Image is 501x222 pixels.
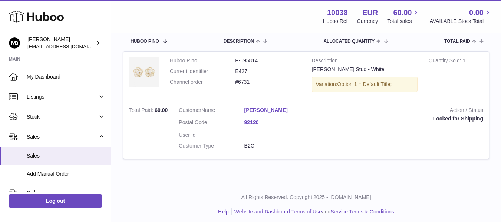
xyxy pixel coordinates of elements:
span: Orders [27,189,98,196]
div: [PERSON_NAME] Stud - White [312,66,418,73]
span: Listings [27,93,98,100]
span: Huboo P no [131,39,159,44]
span: My Dashboard [27,73,105,80]
div: Locked for Shipping [321,115,483,122]
span: [EMAIL_ADDRESS][DOMAIN_NAME] [27,43,109,49]
a: Website and Dashboard Terms of Use [234,209,322,215]
a: Service Terms & Conditions [330,209,394,215]
img: 100381677070946.jpg [129,57,159,87]
span: Option 1 = Default Title; [337,81,392,87]
span: Sales [27,152,105,159]
a: 92120 [244,119,310,126]
dt: Name [179,107,244,116]
span: Add Manual Order [27,170,105,178]
a: [PERSON_NAME] [244,107,310,114]
span: AVAILABLE Stock Total [429,18,492,25]
strong: EUR [362,8,378,18]
span: 60.00 [393,8,412,18]
dt: User Id [179,132,244,139]
span: Total sales [387,18,420,25]
a: 60.00 Total sales [387,8,420,25]
strong: Total Paid [129,107,155,115]
span: Total paid [444,39,470,44]
dt: Huboo P no [170,57,235,64]
strong: Quantity Sold [429,57,463,65]
strong: 10038 [327,8,348,18]
dt: Current identifier [170,68,235,75]
li: and [232,208,394,215]
strong: Action / Status [321,107,483,116]
dt: Customer Type [179,142,244,149]
dt: Channel order [170,79,235,86]
span: 60.00 [155,107,168,113]
span: Description [224,39,254,44]
dd: #6731 [235,79,300,86]
dd: B2C [244,142,310,149]
a: Help [218,209,229,215]
dd: P-695814 [235,57,300,64]
span: 0.00 [469,8,484,18]
span: Sales [27,133,98,140]
dd: E427 [235,68,300,75]
p: All Rights Reserved. Copyright 2025 - [DOMAIN_NAME] [117,194,495,201]
div: Currency [357,18,378,25]
div: Variation: [312,77,418,92]
span: ALLOCATED Quantity [323,39,375,44]
a: 0.00 AVAILABLE Stock Total [429,8,492,25]
span: Stock [27,113,98,120]
td: 1 [423,52,489,101]
strong: Description [312,57,418,66]
img: hi@margotbardot.com [9,37,20,49]
span: Customer [179,107,201,113]
div: [PERSON_NAME] [27,36,94,50]
a: Log out [9,194,102,208]
dt: Postal Code [179,119,244,128]
div: Huboo Ref [323,18,348,25]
